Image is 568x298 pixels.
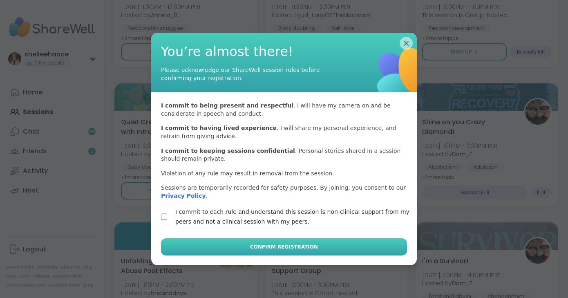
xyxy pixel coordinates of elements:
[161,66,324,82] div: Please acknowledge our ShareWell session rules before confirming your registration.
[161,170,334,178] p: Violation of any rule may result in removal from the session.
[161,147,407,163] p: . Personal stories shared in a session should remain private.
[161,102,407,118] p: . I will have my camera on and be considerate in speech and conduct.
[161,148,295,154] b: I commit to keeping sessions confidential
[161,184,407,200] p: Sessions are temporarily recorded for safety purposes. By joining, you consent to our .
[250,243,318,251] span: Confirm Registration
[175,207,412,226] label: I commit to each rule and understand this session is non-clinical support from my peers and not a...
[161,102,293,109] b: I commit to being present and respectful
[346,18,457,130] img: ShareWell Logomark
[161,125,277,131] b: I commit to having lived experience
[161,124,407,140] p: . I will share my personal experience, and refrain from giving advice.
[161,193,206,199] a: Privacy Policy
[161,238,407,255] button: Confirm Registration
[161,43,407,61] span: You’re almost there!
